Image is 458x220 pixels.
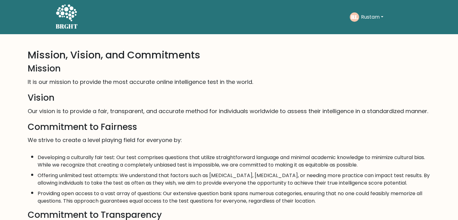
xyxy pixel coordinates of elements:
[56,23,78,30] h5: BRGHT
[28,93,431,103] h3: Vision
[38,169,431,187] li: Offering unlimited test attempts: We understand that factors such as [MEDICAL_DATA], [MEDICAL_DAT...
[28,122,431,132] h3: Commitment to Fairness
[28,76,431,88] p: It is our mission to provide the most accurate online intelligence test in the world.
[38,151,431,169] li: Developing a culturally fair test: Our test comprises questions that utilize straightforward lang...
[38,187,431,205] li: Providing open access to a vast array of questions: Our extensive question bank spans numerous ca...
[359,13,385,21] button: Rustam
[28,135,431,146] p: We strive to create a level playing field for everyone by:
[28,49,431,61] h2: Mission, Vision, and Commitments
[56,2,78,32] a: BRGHT
[28,63,431,74] h3: Mission
[28,106,431,117] p: Our vision is to provide a fair, transparent, and accurate method for individuals worldwide to as...
[351,13,358,21] text: RL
